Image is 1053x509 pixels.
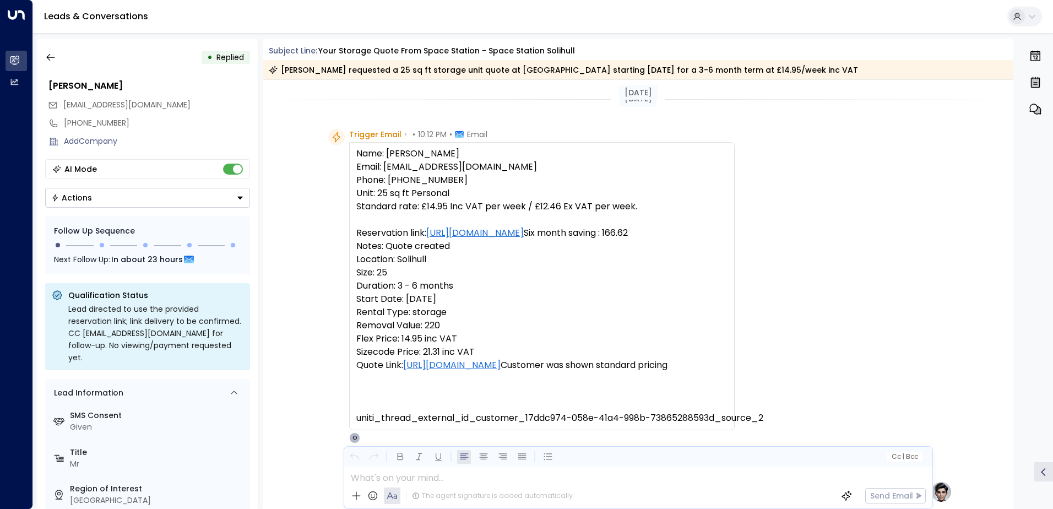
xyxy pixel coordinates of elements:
[269,64,858,75] div: [PERSON_NAME] requested a 25 sq ft storage unit quote at [GEOGRAPHIC_DATA] starting [DATE] for a ...
[412,491,573,501] div: The agent signature is added automatically
[63,99,191,110] span: [EMAIL_ADDRESS][DOMAIN_NAME]
[412,129,415,140] span: •
[63,99,191,111] span: satelnaik@gmail.com
[349,432,360,443] div: O
[887,452,922,462] button: Cc|Bcc
[111,253,183,266] span: In about 23 hours
[54,253,241,266] div: Next Follow Up:
[68,303,243,364] div: Lead directed to use the provided reservation link; link delivery to be confirmed. CC [EMAIL_ADDR...
[68,290,243,301] p: Qualification Status
[348,450,361,464] button: Undo
[70,421,246,433] div: Given
[216,52,244,63] span: Replied
[50,387,123,399] div: Lead Information
[349,129,401,140] span: Trigger Email
[891,453,918,461] span: Cc Bcc
[48,79,250,93] div: [PERSON_NAME]
[70,410,246,421] label: SMS Consent
[45,188,250,208] div: Button group with a nested menu
[51,193,92,203] div: Actions
[418,129,447,140] span: 10:12 PM
[367,450,381,464] button: Redo
[403,359,501,372] a: [URL][DOMAIN_NAME]
[619,85,658,100] div: [DATE]
[54,225,241,237] div: Follow Up Sequence
[404,129,407,140] span: •
[269,45,317,56] span: Subject Line:
[902,453,904,461] span: |
[44,10,148,23] a: Leads & Conversations
[318,45,575,57] div: Your storage quote from Space Station - Space Station Solihull
[70,447,246,458] label: Title
[64,164,97,175] div: AI Mode
[207,47,213,67] div: •
[426,226,524,240] a: [URL][DOMAIN_NAME]
[930,481,952,503] img: profile-logo.png
[70,458,246,470] div: Mr
[467,129,487,140] span: Email
[45,188,250,208] button: Actions
[70,495,246,506] div: [GEOGRAPHIC_DATA]
[64,136,250,147] div: AddCompany
[356,147,728,425] pre: Name: [PERSON_NAME] Email: [EMAIL_ADDRESS][DOMAIN_NAME] Phone: [PHONE_NUMBER] Unit: 25 sq ft Pers...
[70,483,246,495] label: Region of Interest
[64,117,250,129] div: [PHONE_NUMBER]
[449,129,452,140] span: •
